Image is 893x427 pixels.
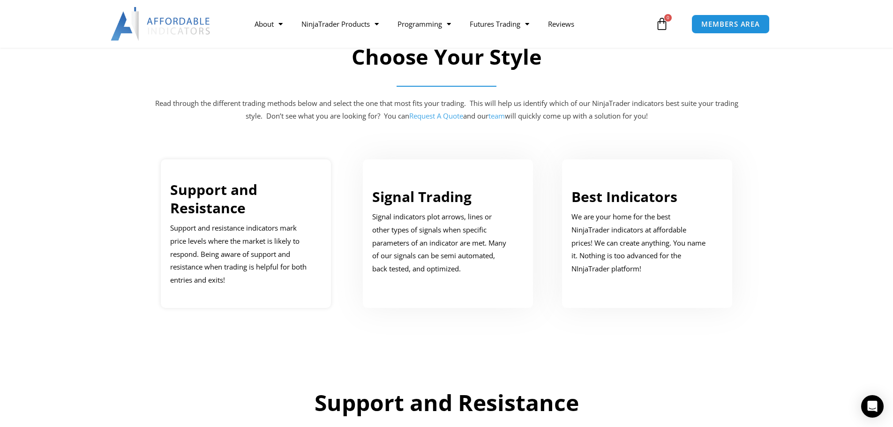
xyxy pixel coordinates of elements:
[701,21,760,28] span: MEMBERS AREA
[170,222,308,287] p: Support and resistance indicators mark price levels where the market is likely to respond. Being ...
[170,180,257,217] a: Support and Resistance
[388,13,460,35] a: Programming
[691,15,770,34] a: MEMBERS AREA
[664,14,672,22] span: 0
[409,111,463,120] a: Request A Quote
[245,13,292,35] a: About
[641,10,683,37] a: 0
[372,187,472,206] a: Signal Trading
[460,13,539,35] a: Futures Trading
[154,43,740,71] h2: Choose Your Style
[488,111,505,120] a: team
[372,210,510,276] p: Signal indicators plot arrows, lines or other types of signals when specific parameters of an ind...
[571,210,709,276] p: We are your home for the best NinjaTrader indicators at affordable prices! We can create anything...
[111,7,211,41] img: LogoAI | Affordable Indicators – NinjaTrader
[571,187,677,206] a: Best Indicators
[292,13,388,35] a: NinjaTrader Products
[245,13,653,35] nav: Menu
[539,13,584,35] a: Reviews
[861,395,884,418] div: Open Intercom Messenger
[158,388,735,417] h2: Support and Resistance
[154,97,740,123] p: Read through the different trading methods below and select the one that most fits your trading. ...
